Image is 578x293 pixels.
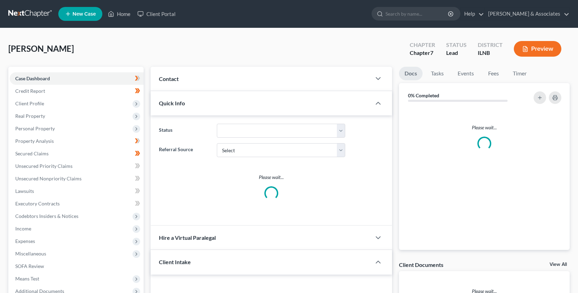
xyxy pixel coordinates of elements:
[15,125,55,131] span: Personal Property
[485,8,569,20] a: [PERSON_NAME] & Associates
[159,174,384,181] p: Please wait...
[15,113,45,119] span: Real Property
[10,85,144,97] a: Credit Report
[15,138,54,144] span: Property Analysis
[15,88,45,94] span: Credit Report
[73,11,96,17] span: New Case
[15,213,78,219] span: Codebtors Insiders & Notices
[10,260,144,272] a: SOFA Review
[15,163,73,169] span: Unsecured Priority Claims
[10,185,144,197] a: Lawsuits
[159,259,191,265] span: Client Intake
[155,124,213,138] label: Status
[405,124,564,131] p: Please wait...
[446,41,467,49] div: Status
[452,67,479,80] a: Events
[550,262,567,267] a: View All
[514,41,561,57] button: Preview
[15,201,60,206] span: Executory Contracts
[15,75,50,81] span: Case Dashboard
[482,67,504,80] a: Fees
[385,7,449,20] input: Search by name...
[461,8,484,20] a: Help
[507,67,532,80] a: Timer
[478,49,503,57] div: ILNB
[399,261,443,268] div: Client Documents
[399,67,423,80] a: Docs
[104,8,134,20] a: Home
[408,92,439,98] strong: 0% Completed
[15,276,39,282] span: Means Test
[430,49,433,56] span: 7
[134,8,179,20] a: Client Portal
[446,49,467,57] div: Lead
[10,197,144,210] a: Executory Contracts
[410,49,435,57] div: Chapter
[10,172,144,185] a: Unsecured Nonpriority Claims
[159,234,216,241] span: Hire a Virtual Paralegal
[10,147,144,160] a: Secured Claims
[425,67,449,80] a: Tasks
[159,100,185,106] span: Quick Info
[159,75,179,82] span: Contact
[10,160,144,172] a: Unsecured Priority Claims
[15,251,46,257] span: Miscellaneous
[15,176,82,181] span: Unsecured Nonpriority Claims
[155,143,213,157] label: Referral Source
[15,226,31,231] span: Income
[10,72,144,85] a: Case Dashboard
[15,238,35,244] span: Expenses
[8,43,74,54] span: [PERSON_NAME]
[15,150,49,156] span: Secured Claims
[478,41,503,49] div: District
[15,188,34,194] span: Lawsuits
[15,100,44,106] span: Client Profile
[15,263,44,269] span: SOFA Review
[10,135,144,147] a: Property Analysis
[410,41,435,49] div: Chapter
